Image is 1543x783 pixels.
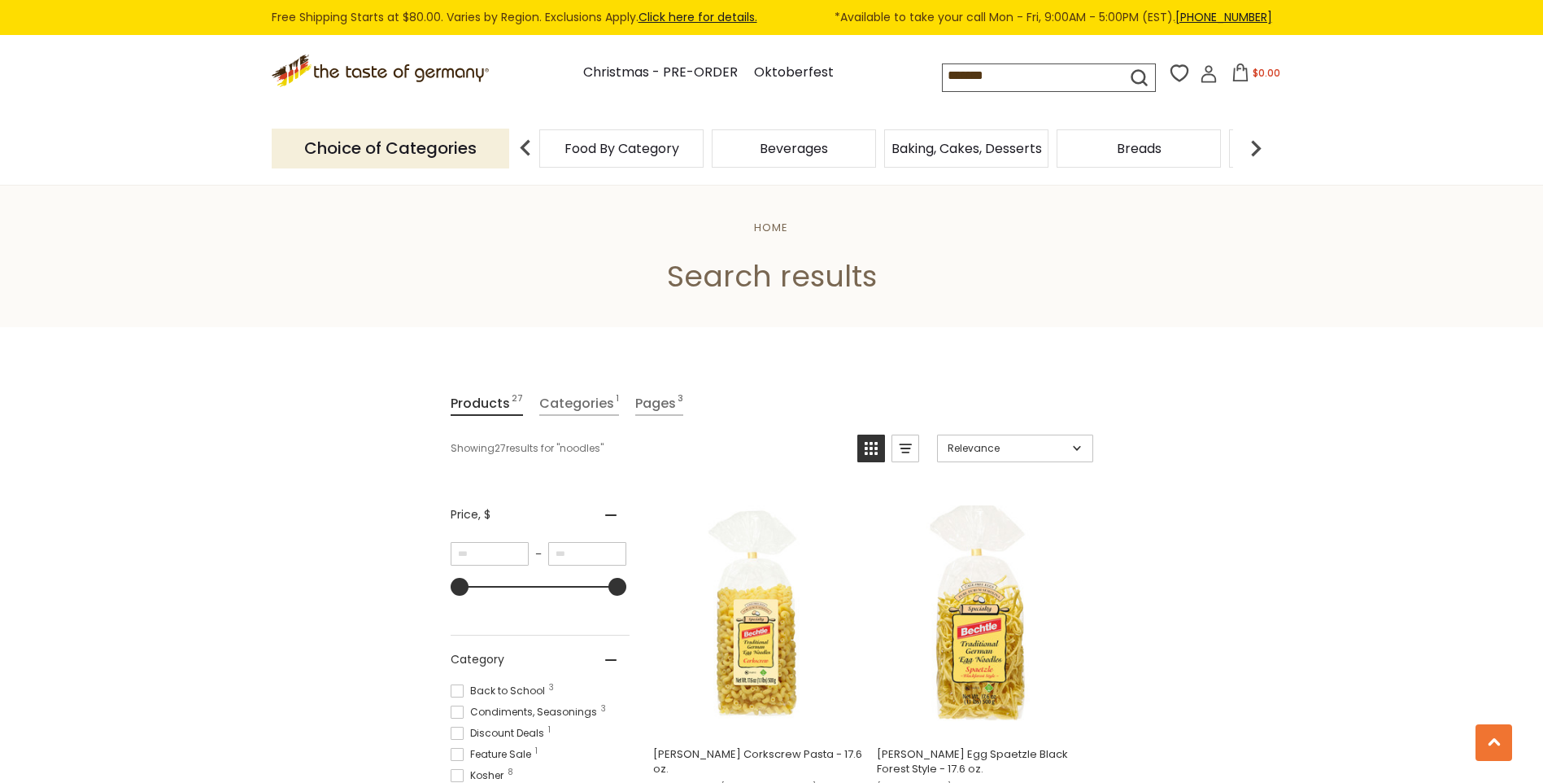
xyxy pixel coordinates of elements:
h1: Search results [50,258,1493,295]
span: Category [451,651,504,668]
span: Kosher [451,768,508,783]
a: Oktoberfest [754,62,834,84]
div: Showing results for " " [451,435,845,462]
img: next arrow [1240,132,1272,164]
span: 3 [549,684,554,692]
a: Christmas - PRE-ORDER [583,62,738,84]
a: Baking, Cakes, Desserts [891,142,1042,155]
a: Home [754,220,788,235]
a: Food By Category [564,142,679,155]
input: Maximum value [548,542,626,566]
a: [PHONE_NUMBER] [1175,9,1272,25]
a: Sort options [937,435,1093,462]
a: View Products Tab [451,392,523,416]
a: View Pages Tab [635,392,683,416]
span: Price [451,506,490,523]
span: [PERSON_NAME] Egg Spaetzle Black Forest Style - 17.6 oz. [877,747,1088,776]
img: Bechtle Corkscrew Pasta - 17.6 oz. [651,505,866,721]
span: 3 [678,392,683,414]
p: Choice of Categories [272,129,509,168]
span: Relevance [948,441,1067,456]
span: 27 [512,392,523,414]
span: Feature Sale [451,747,536,762]
img: previous arrow [509,132,542,164]
b: 27 [495,441,506,456]
input: Minimum value [451,542,529,566]
span: 1 [616,392,619,414]
span: Condiments, Seasonings [451,705,602,720]
span: *Available to take your call Mon - Fri, 9:00AM - 5:00PM (EST). [835,8,1272,27]
a: View list mode [891,435,919,462]
span: – [529,547,548,562]
span: , $ [478,506,490,523]
div: Free Shipping Starts at $80.00. Varies by Region. Exclusions Apply. [272,8,1272,27]
a: Click here for details. [639,9,757,25]
a: View Categories Tab [539,392,619,416]
span: $0.00 [1253,66,1280,80]
span: 1 [548,726,551,734]
button: $0.00 [1221,63,1290,88]
span: Discount Deals [451,726,549,741]
span: [PERSON_NAME] Corkscrew Pasta - 17.6 oz. [653,747,864,776]
span: Back to School [451,684,550,698]
a: Breads [1117,142,1162,155]
span: 3 [601,705,606,713]
span: 1 [535,747,538,755]
a: Beverages [760,142,828,155]
a: View grid mode [857,435,885,462]
span: 8 [508,768,513,776]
